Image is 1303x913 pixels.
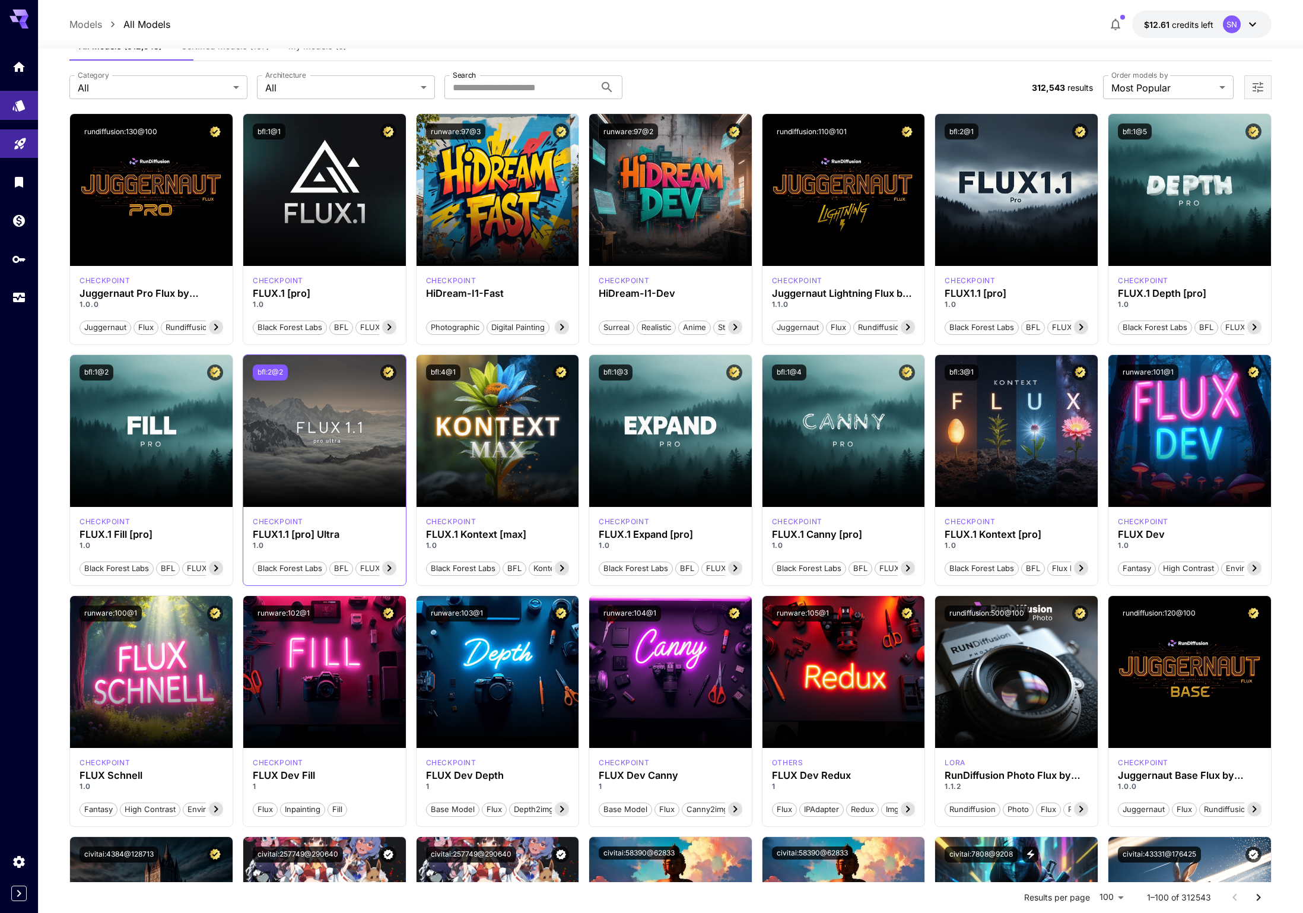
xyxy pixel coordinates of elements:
div: fluxpro [253,275,303,286]
div: FLUX Dev [1118,529,1261,540]
div: FLUX.1 D [1118,757,1168,768]
button: Certified Model – Vetted for best performance and includes a commercial license. [553,123,569,140]
span: depth2img [510,804,558,816]
div: HiDream Dev [599,275,649,286]
button: img2img [881,801,921,817]
span: Photographic [427,322,484,334]
button: civitai:7808@9208 [945,847,1018,863]
span: canny2img [682,804,732,816]
span: FLUX.1 Fill [pro] [183,563,249,575]
button: bfl:3@1 [945,364,978,381]
div: SN [1223,15,1241,33]
button: FLUX.1 Canny [pro] [875,560,956,576]
button: Kontext [529,560,566,576]
p: checkpoint [253,275,303,286]
p: checkpoint [253,757,303,768]
span: High Contrast [1159,563,1218,575]
button: Verified working [1245,847,1261,863]
span: juggernaut [80,322,131,334]
div: FLUX.1 D [945,757,965,768]
span: BFL [849,563,872,575]
div: Library [12,175,26,189]
span: Stylized [714,322,751,334]
p: checkpoint [253,516,303,527]
span: results [1067,83,1093,93]
span: Realistic [637,322,675,334]
button: FLUX1.1 [pro] [1047,319,1105,335]
div: fluxpro [80,516,130,527]
span: Black Forest Labs [80,563,153,575]
span: 312,543 [1032,83,1065,93]
div: FLUX.1 Kontext [max] [426,516,476,527]
button: runware:97@3 [426,123,485,140]
div: Wallet [12,213,26,228]
span: High Contrast [120,804,180,816]
button: Go to next page [1247,886,1270,909]
button: bfl:1@2 [80,364,113,381]
span: juggernaut [1118,804,1169,816]
p: 1.0 [253,540,396,551]
span: Fantasy [1118,563,1155,575]
h3: Juggernaut Lightning Flux by RunDiffusion [772,288,916,299]
button: civitai:4384@128713 [80,847,158,863]
button: Black Forest Labs [426,560,500,576]
p: checkpoint [945,516,995,527]
h3: HiDream-I1-Dev [599,288,742,299]
button: Certified Model – Vetted for best performance and includes a commercial license. [726,606,742,622]
span: Black Forest Labs [773,563,846,575]
button: civitai:58390@62833 [599,847,679,860]
span: credits left [1172,20,1213,30]
span: Flux [253,804,277,816]
p: 1.0 [1118,540,1261,551]
div: FLUX.1 Fill [pro] [80,529,223,540]
span: rundiffusion [1200,804,1254,816]
button: bfl:1@3 [599,364,633,381]
button: FLUX.1 [pro] [355,319,411,335]
h3: FLUX.1 Expand [pro] [599,529,742,540]
label: Order models by [1111,70,1168,80]
p: checkpoint [599,757,649,768]
button: Open more filters [1251,80,1265,95]
p: checkpoint [80,757,130,768]
button: depth2img [509,801,558,817]
p: checkpoint [599,516,649,527]
span: Flux [482,804,506,816]
button: rundiffusion [1199,801,1255,817]
span: Fill [328,804,347,816]
span: Base model [599,804,651,816]
div: Usage [12,290,26,305]
button: Base model [599,801,652,817]
button: Certified Model – Vetted for best performance and includes a commercial license. [726,364,742,381]
button: civitai:43331@176425 [1118,847,1201,863]
button: Digital Painting [487,319,549,335]
button: BFL [156,560,180,576]
span: FLUX.1 Expand [pro] [702,563,786,575]
span: Anime [679,322,710,334]
div: fluxpro [1118,275,1168,286]
span: Flux Kontext [1048,563,1102,575]
button: Verified working [553,847,569,863]
h3: Juggernaut Pro Flux by RunDiffusion [80,288,223,299]
span: img2img [882,804,921,816]
button: High Contrast [120,801,180,817]
span: BFL [503,563,526,575]
div: Home [12,59,26,74]
label: Search [453,70,476,80]
div: FLUX1.1 [pro] [945,288,1088,299]
div: FLUX.1 Kontext [pro] [945,516,995,527]
button: FLUX.1 Fill [pro] [182,560,250,576]
button: bfl:2@1 [945,123,978,140]
button: bfl:1@5 [1118,123,1152,140]
span: Base model [427,804,479,816]
div: 100 [1095,889,1128,906]
span: Fantasy [80,804,117,816]
button: Environment [1221,560,1277,576]
p: checkpoint [599,275,649,286]
button: juggernaut [1118,801,1169,817]
span: FLUX1.1 [pro] [1048,322,1105,334]
button: BFL [1021,560,1045,576]
div: fluxpro [772,516,822,527]
button: Black Forest Labs [253,319,327,335]
button: FLUX1.1 [pro] Ultra [355,560,433,576]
